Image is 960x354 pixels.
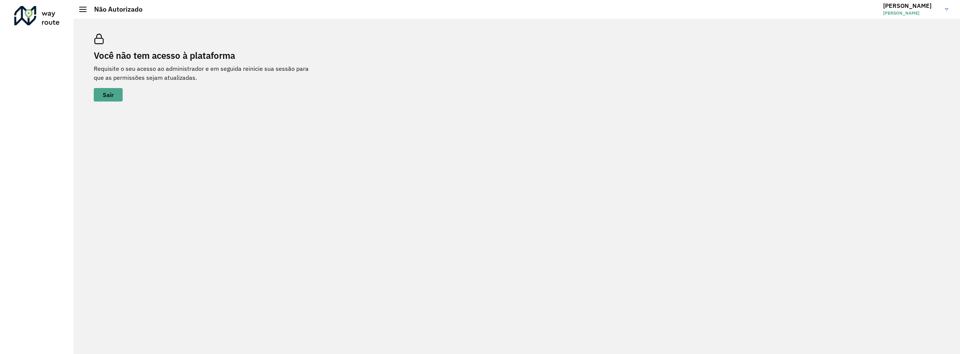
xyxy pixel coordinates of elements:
p: Requisite o seu acesso ao administrador e em seguida reinicie sua sessão para que as permissões s... [94,64,319,82]
span: [PERSON_NAME] [883,10,939,16]
h2: Não Autorizado [87,5,142,13]
span: Sair [103,92,114,98]
h2: Você não tem acesso à plataforma [94,50,319,61]
button: button [94,88,123,102]
h3: [PERSON_NAME] [883,2,939,9]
